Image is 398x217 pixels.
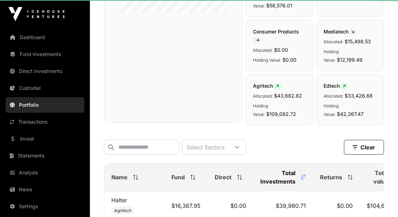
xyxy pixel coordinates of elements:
span: $15,498.53 [345,38,371,44]
span: Holding Value: [253,103,268,117]
span: Agritech [253,83,282,89]
span: Consumer Products [253,29,299,43]
span: $43,682.82 [274,93,302,99]
div: Select Sectors [182,140,229,154]
img: Icehouse Ventures Logo [8,7,65,21]
a: Transactions [6,114,84,130]
span: Holding Value: [324,49,339,63]
span: Allocated: [324,93,343,99]
span: Allocated: [253,48,273,53]
span: Returns [320,173,342,181]
span: $0.00 [282,57,296,63]
span: Total Investments [260,169,295,186]
a: Invest [6,131,84,147]
a: Fund Investments [6,46,84,62]
span: Allocated: [324,39,343,44]
span: Total value [367,169,389,186]
a: Settings [6,199,84,214]
span: Edtech [324,83,348,89]
span: Direct [215,173,231,181]
button: Clear [344,140,384,155]
span: Mediatech [324,29,357,35]
a: Custodial [6,80,84,96]
span: $58,576.01 [266,2,292,8]
a: Portfolio [6,97,84,113]
span: Holding Value: [324,103,339,117]
a: Halter [111,197,127,204]
span: Fund [171,173,185,181]
span: Allocated: [253,93,273,99]
a: Dashboard [6,30,84,45]
span: $42,367.47 [337,111,364,117]
span: Holding Value: [253,57,281,63]
span: Name [111,173,128,181]
iframe: Chat Widget [363,183,398,217]
span: $109,092.72 [266,111,296,117]
a: Statements [6,148,84,163]
span: $12,199.49 [337,57,363,63]
span: Agritech [114,208,131,213]
span: $33,426.68 [345,93,373,99]
a: News [6,182,84,197]
a: Direct Investments [6,63,84,79]
span: $0.00 [274,47,288,53]
a: Analysis [6,165,84,180]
